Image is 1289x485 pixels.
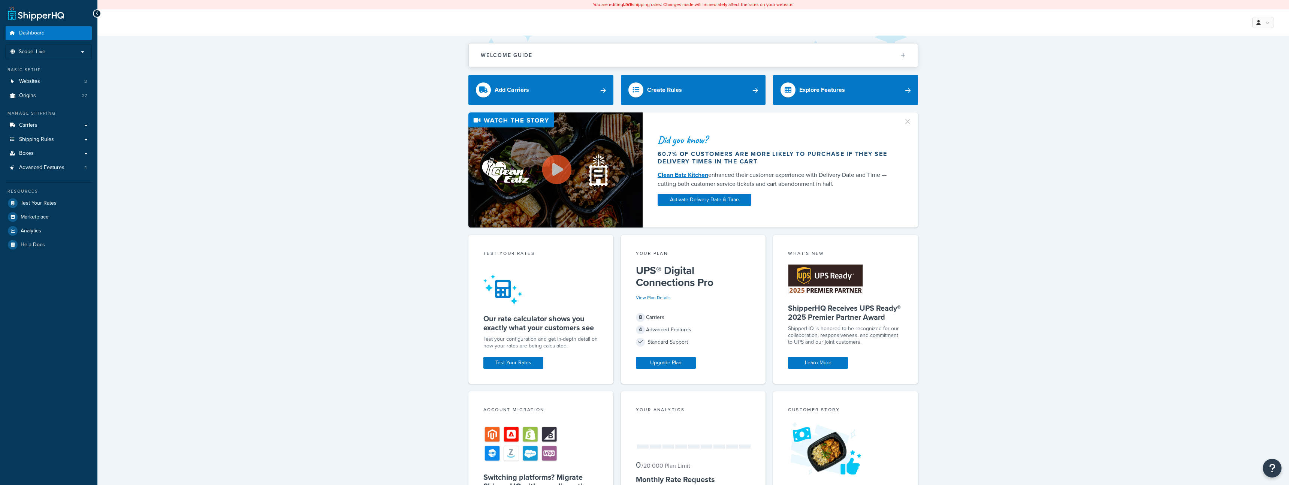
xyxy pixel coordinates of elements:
[21,228,41,234] span: Analytics
[19,136,54,143] span: Shipping Rules
[19,150,34,157] span: Boxes
[6,133,92,147] a: Shipping Rules
[658,194,751,206] a: Activate Delivery Date & Time
[6,196,92,210] a: Test Your Rates
[6,67,92,73] div: Basic Setup
[6,118,92,132] a: Carriers
[483,250,598,259] div: Test your rates
[636,265,751,289] h5: UPS® Digital Connections Pro
[469,43,918,67] button: Welcome Guide
[6,147,92,160] a: Boxes
[468,75,613,105] a: Add Carriers
[6,161,92,175] li: Advanced Features
[19,78,40,85] span: Websites
[82,93,87,99] span: 27
[6,161,92,175] a: Advanced Features4
[788,357,848,369] a: Learn More
[19,49,45,55] span: Scope: Live
[788,325,903,346] p: ShipperHQ is honored to be recognized for our collaboration, responsiveness, and commitment to UP...
[483,336,598,349] div: Test your configuration and get in-depth detail on how your rates are being calculated.
[6,238,92,251] a: Help Docs
[636,337,751,347] div: Standard Support
[6,188,92,195] div: Resources
[6,224,92,238] a: Analytics
[19,122,37,129] span: Carriers
[19,93,36,99] span: Origins
[21,214,49,220] span: Marketplace
[647,85,682,95] div: Create Rules
[1263,459,1282,478] button: Open Resource Center
[84,78,87,85] span: 3
[483,357,543,369] a: Test Your Rates
[495,85,529,95] div: Add Carriers
[773,75,918,105] a: Explore Features
[658,171,894,189] div: enhanced their customer experience with Delivery Date and Time — cutting both customer service ti...
[799,85,845,95] div: Explore Features
[6,210,92,224] a: Marketplace
[21,200,57,207] span: Test Your Rates
[21,242,45,248] span: Help Docs
[636,294,671,301] a: View Plan Details
[6,26,92,40] a: Dashboard
[636,357,696,369] a: Upgrade Plan
[6,89,92,103] li: Origins
[788,250,903,259] div: What's New
[636,406,751,415] div: Your Analytics
[636,459,641,471] span: 0
[636,312,751,323] div: Carriers
[658,135,894,145] div: Did you know?
[483,406,598,415] div: Account Migration
[658,171,708,179] a: Clean Eatz Kitchen
[19,30,45,36] span: Dashboard
[636,325,645,334] span: 4
[642,461,690,470] small: / 20 000 Plan Limit
[6,75,92,88] a: Websites3
[6,75,92,88] li: Websites
[6,89,92,103] a: Origins27
[636,325,751,335] div: Advanced Features
[658,150,894,165] div: 60.7% of customers are more likely to purchase if they see delivery times in the cart
[636,250,751,259] div: Your Plan
[6,110,92,117] div: Manage Shipping
[483,314,598,332] h5: Our rate calculator shows you exactly what your customers see
[636,313,645,322] span: 8
[636,475,751,484] h5: Monthly Rate Requests
[623,1,632,8] b: LIVE
[788,406,903,415] div: Customer Story
[468,112,643,228] img: Video thumbnail
[788,304,903,322] h5: ShipperHQ Receives UPS Ready® 2025 Premier Partner Award
[84,165,87,171] span: 4
[621,75,766,105] a: Create Rules
[481,52,532,58] h2: Welcome Guide
[19,165,64,171] span: Advanced Features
